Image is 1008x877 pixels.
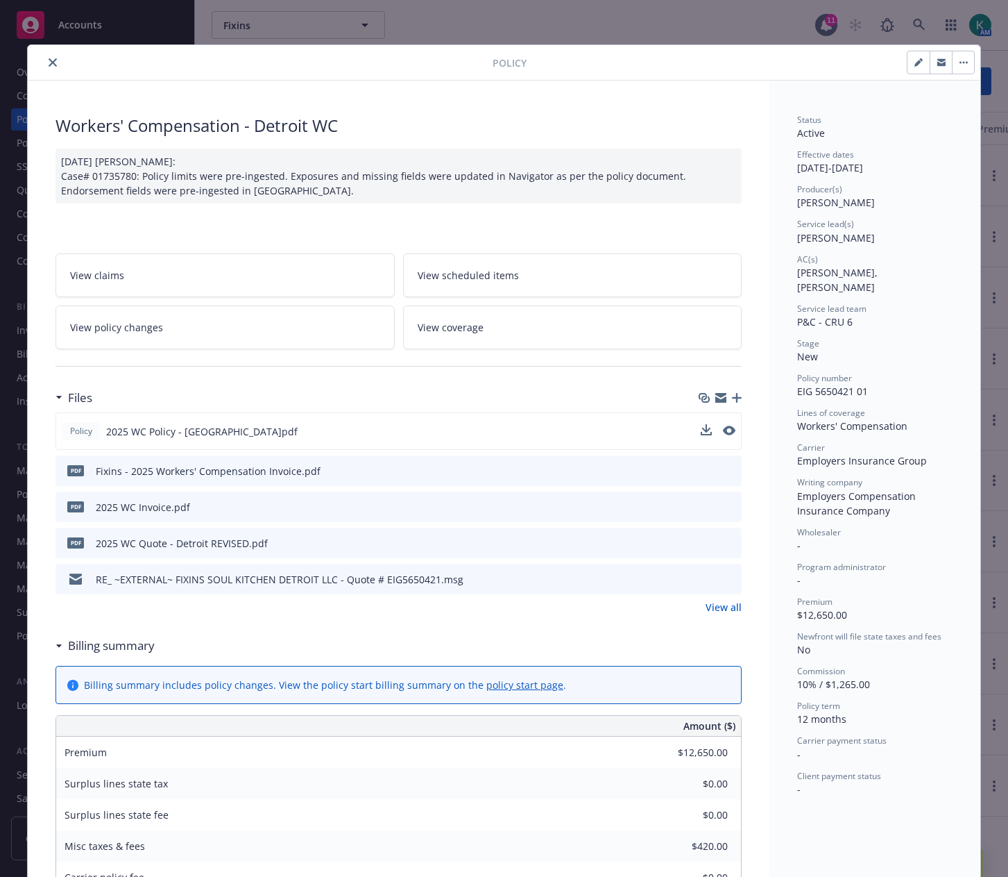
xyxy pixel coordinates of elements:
div: Workers' Compensation [797,419,953,433]
span: $12,650.00 [797,608,847,621]
span: Carrier [797,442,825,453]
div: [DATE] - [DATE] [797,149,953,175]
span: pdf [67,501,84,512]
span: [PERSON_NAME] [797,231,875,244]
span: Service lead team [797,303,866,315]
span: View scheduled items [418,268,519,283]
button: download file [701,572,712,587]
span: pdf [67,537,84,548]
span: Premium [797,596,832,608]
input: 0.00 [646,774,736,794]
span: Status [797,114,821,126]
h3: Billing summary [68,637,155,655]
button: download file [701,424,712,435]
span: - [797,783,801,796]
span: New [797,350,818,363]
span: Stage [797,337,819,349]
span: Policy [493,56,527,70]
h3: Files [68,389,92,407]
button: close [44,54,61,71]
span: - [797,539,801,552]
div: Billing summary includes policy changes. View the policy start billing summary on the . [84,678,566,692]
button: preview file [724,464,736,478]
span: Newfront will file state taxes and fees [797,630,941,642]
button: download file [701,424,712,439]
span: Service lead(s) [797,218,854,230]
div: Billing summary [55,637,155,655]
span: - [797,748,801,761]
span: Policy term [797,700,840,712]
span: View policy changes [70,320,163,335]
span: Effective dates [797,149,854,160]
span: [PERSON_NAME], [PERSON_NAME] [797,266,880,294]
span: Policy [67,425,95,437]
span: Employers Insurance Group [797,454,927,467]
span: No [797,643,810,656]
input: 0.00 [646,742,736,763]
button: preview file [724,536,736,551]
a: View coverage [403,306,742,349]
a: View claims [55,253,395,297]
span: - [797,574,801,587]
div: RE_ ~EXTERNAL~ FIXINS SOUL KITCHEN DETROIT LLC - Quote # EIG5650421.msg [96,572,463,587]
span: Policy number [797,372,852,384]
span: Writing company [797,476,862,488]
button: preview file [723,424,735,439]
a: View all [706,600,742,615]
div: Files [55,389,92,407]
span: 2025 WC Policy - [GEOGRAPHIC_DATA]pdf [106,424,298,439]
span: Program administrator [797,561,886,573]
a: View scheduled items [403,253,742,297]
input: 0.00 [646,805,736,826]
a: View policy changes [55,306,395,349]
span: View claims [70,268,124,283]
span: Lines of coverage [797,407,865,419]
button: preview file [723,426,735,435]
span: Surplus lines state fee [65,808,169,821]
span: Surplus lines state tax [65,777,168,790]
span: Commission [797,665,845,677]
span: Misc taxes & fees [65,840,145,853]
button: download file [701,536,712,551]
span: Premium [65,746,107,759]
button: download file [701,464,712,478]
button: preview file [724,572,736,587]
button: preview file [724,500,736,515]
span: Wholesaler [797,526,841,538]
span: EIG 5650421 01 [797,385,868,398]
span: View coverage [418,320,484,335]
span: Employers Compensation Insurance Company [797,490,919,517]
div: 2025 WC Quote - Detroit REVISED.pdf [96,536,268,551]
div: [DATE] [PERSON_NAME]: Case# 01735780: Policy limits were pre-ingested. Exposures and missing fiel... [55,149,742,203]
div: Fixins - 2025 Workers' Compensation Invoice.pdf [96,464,321,478]
span: 12 months [797,712,846,726]
span: Active [797,126,825,140]
span: AC(s) [797,253,818,265]
input: 0.00 [646,836,736,857]
span: Producer(s) [797,183,842,195]
span: pdf [67,465,84,476]
span: Carrier payment status [797,735,887,746]
span: Amount ($) [683,719,735,733]
a: policy start page [486,678,563,692]
span: 10% / $1,265.00 [797,678,870,691]
span: [PERSON_NAME] [797,196,875,209]
span: Client payment status [797,770,881,782]
div: 2025 WC Invoice.pdf [96,500,190,515]
span: P&C - CRU 6 [797,315,853,328]
div: Workers' Compensation - Detroit WC [55,114,742,137]
button: download file [701,500,712,515]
